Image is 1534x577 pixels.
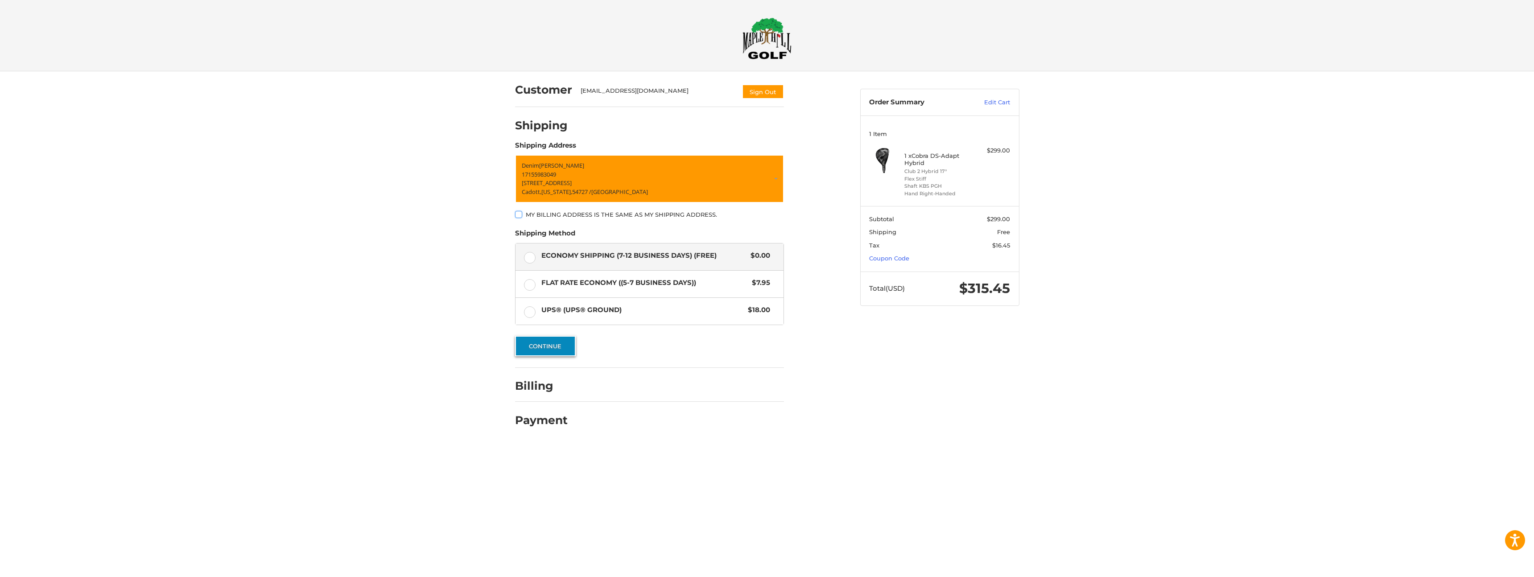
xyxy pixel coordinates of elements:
span: [GEOGRAPHIC_DATA] [591,188,648,196]
span: UPS® (UPS® Ground) [541,305,744,315]
legend: Shipping Method [515,228,575,243]
li: Shaft KBS PGH [904,182,973,190]
span: Cadott, [522,188,541,196]
h3: Order Summary [869,98,965,107]
li: Club 2 Hybrid 17° [904,168,973,175]
button: Continue [515,336,576,356]
h2: Customer [515,83,572,97]
img: Maple Hill Golf [742,17,792,59]
h4: 1 x Cobra DS-Adapt Hybrid [904,152,973,167]
span: Economy Shipping (7-12 Business Days) (Free) [541,251,746,261]
a: Coupon Code [869,255,909,262]
span: $299.00 [987,215,1010,223]
li: Hand Right-Handed [904,190,973,198]
h2: Billing [515,379,567,393]
span: 17155983049 [522,170,556,178]
span: Tax [869,242,879,249]
h3: 1 Item [869,130,1010,137]
span: $7.95 [748,278,771,288]
span: $18.00 [744,305,771,315]
span: [US_STATE], [541,188,572,196]
span: Free [997,228,1010,235]
span: Shipping [869,228,896,235]
span: Flat Rate Economy ((5-7 Business Days)) [541,278,748,288]
li: Flex Stiff [904,175,973,183]
span: [STREET_ADDRESS] [522,179,572,187]
a: Enter or select a different address [515,155,784,203]
span: $0.00 [746,251,771,261]
span: 54727 / [572,188,591,196]
h2: Payment [515,413,568,427]
iframe: Google Customer Reviews [1460,553,1534,577]
span: [PERSON_NAME] [539,161,584,169]
h2: Shipping [515,119,568,132]
div: $299.00 [975,146,1010,155]
span: $315.45 [959,280,1010,297]
span: Denim [522,161,539,169]
a: Edit Cart [965,98,1010,107]
button: Sign Out [742,84,784,99]
div: [EMAIL_ADDRESS][DOMAIN_NAME] [581,87,733,99]
legend: Shipping Address [515,140,576,155]
span: Subtotal [869,215,894,223]
label: My billing address is the same as my shipping address. [515,211,784,218]
span: $16.45 [992,242,1010,249]
span: Total (USD) [869,284,905,293]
